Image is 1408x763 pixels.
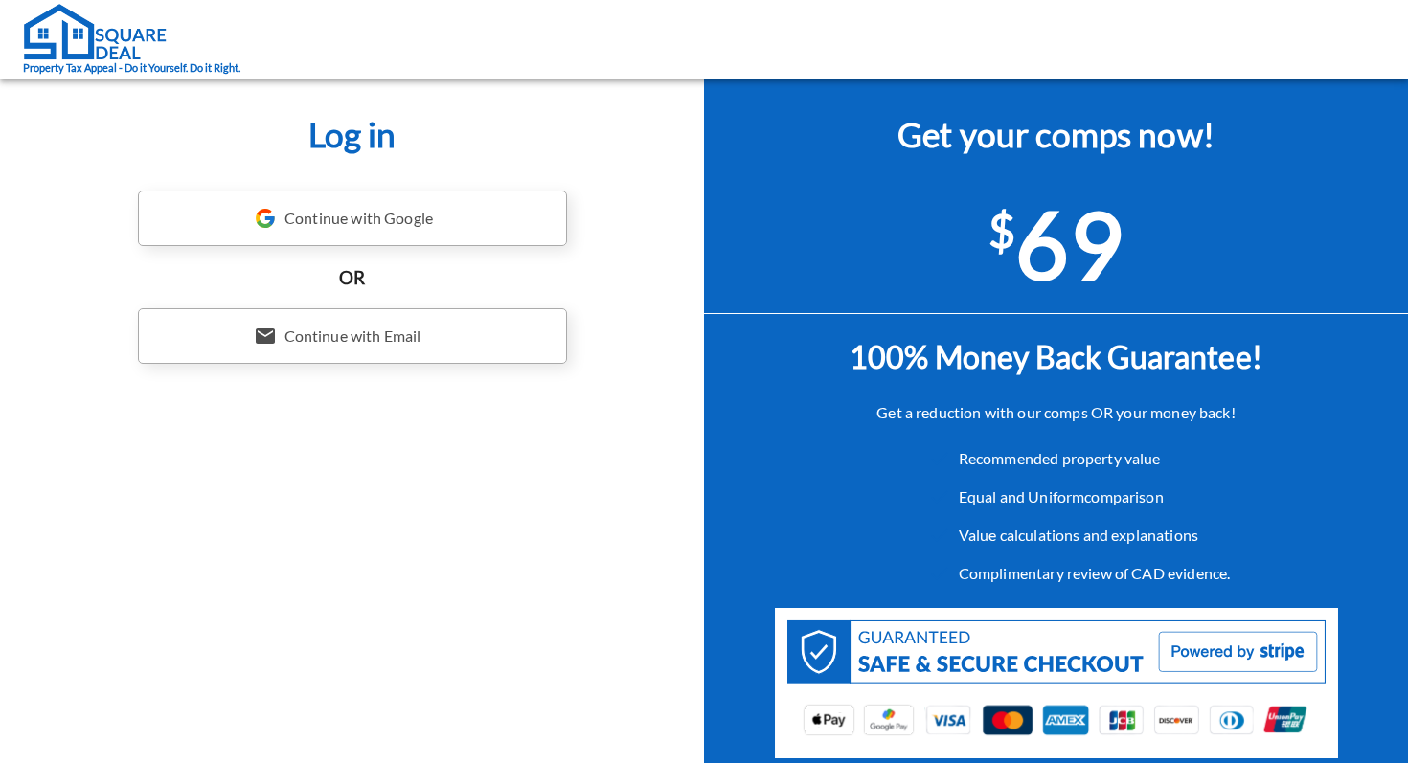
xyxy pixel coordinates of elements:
[920,478,1231,516] li: Equal and Uniform comparison
[704,401,1408,424] p: Get a reduction with our comps OR your money back!
[254,207,278,230] img: Google
[138,191,567,246] div: Continue with Google
[132,503,146,514] img: salesiqlogo_leal7QplfZFryJ6FIlVepeu7OftD7mt8q6exU6-34PB8prfIgodN67KcxXM9Y7JQ_.png
[988,189,1123,299] span: 69
[339,264,365,291] h3: OR
[704,109,1408,160] h1: Get your comps now!
[33,115,80,125] img: logo_Zg8I0qSkbAqR2WFHt3p6CTuqpyXMFPubPcD2OT02zFN43Cy9FUNNG3NEPhM_Q1qe_.png
[138,308,567,364] div: Continue with Email
[23,3,240,77] a: Property Tax Appeal - Do it Yourself. Do it Right.
[23,3,167,60] img: Square Deal
[920,439,1231,478] li: Recommended property value
[920,516,1231,554] li: Value calculations and explanations
[150,502,243,515] em: Driven by SalesIQ
[314,10,360,56] div: Minimize live chat window
[920,554,1231,593] li: Complimentary review of CAD evidence.
[40,241,334,435] span: We are offline. Please leave us a message.
[100,107,322,132] div: Leave a message
[10,523,365,590] textarea: Type your message and click 'Submit'
[775,608,1338,759] img: Stripe trust badge
[704,334,1408,380] h1: 100% Money Back Guarantee!
[988,203,1015,258] sup: $
[31,109,673,160] h1: Log in
[281,590,348,616] em: Submit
